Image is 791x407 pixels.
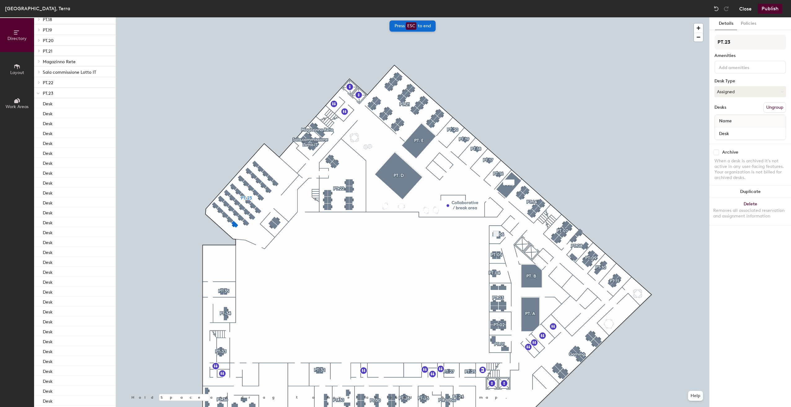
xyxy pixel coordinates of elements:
[763,102,786,113] button: Ungroup
[43,159,53,166] p: Desk
[43,70,96,75] span: Sala commissione Lotto IT
[713,208,787,219] div: Removes all associated reservation and assignment information
[715,17,737,30] button: Details
[43,228,53,235] p: Desk
[43,91,53,96] span: PT.23
[43,109,53,116] p: Desk
[714,53,786,58] div: Amenities
[43,38,54,43] span: PT.20
[43,317,53,325] p: Desk
[722,150,738,155] div: Archive
[716,129,784,138] input: Unnamed desk
[43,149,53,156] p: Desk
[709,198,791,225] button: DeleteRemoves all associated reservation and assignment information
[713,6,719,12] img: Undo
[43,258,53,265] p: Desk
[43,367,53,374] p: Desk
[43,208,53,216] p: Desk
[406,22,417,30] span: ESC
[10,70,24,75] span: Layout
[43,199,53,206] p: Desk
[43,59,76,64] span: Magazinno Rete
[43,337,53,344] p: Desk
[43,179,53,186] p: Desk
[758,4,782,14] button: Publish
[43,288,53,295] p: Desk
[716,116,735,127] span: Name
[43,268,53,275] p: Desk
[7,36,27,41] span: Directory
[714,105,726,110] div: Desks
[43,248,53,255] p: Desk
[43,119,53,126] p: Desk
[43,189,53,196] p: Desk
[43,327,53,335] p: Desk
[43,357,53,364] p: Desk
[5,5,70,12] div: [GEOGRAPHIC_DATA], Terra
[43,17,52,22] span: PT.18
[688,391,703,401] button: Help
[43,218,53,225] p: Desk
[43,278,53,285] p: Desk
[718,63,773,71] input: Add amenities
[714,79,786,84] div: Desk Type
[43,387,53,394] p: Desk
[709,186,791,198] button: Duplicate
[43,139,53,146] p: Desk
[739,4,752,14] button: Close
[43,129,53,136] p: Desk
[43,347,53,354] p: Desk
[43,238,53,245] p: Desk
[43,80,53,85] span: PT.22
[737,17,760,30] button: Policies
[43,169,53,176] p: Desk
[6,104,29,109] span: Work Areas
[714,86,786,97] button: Assigned
[723,6,729,12] img: Redo
[43,397,53,404] p: Desk
[43,28,52,33] span: PT.19
[43,99,53,107] p: Desk
[43,377,53,384] p: Desk
[43,298,53,305] p: Desk
[43,49,52,54] span: PT.21
[390,20,436,32] div: Press to end
[714,158,786,181] div: When a desk is archived it's not active in any user-facing features. Your organization is not bil...
[43,308,53,315] p: Desk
